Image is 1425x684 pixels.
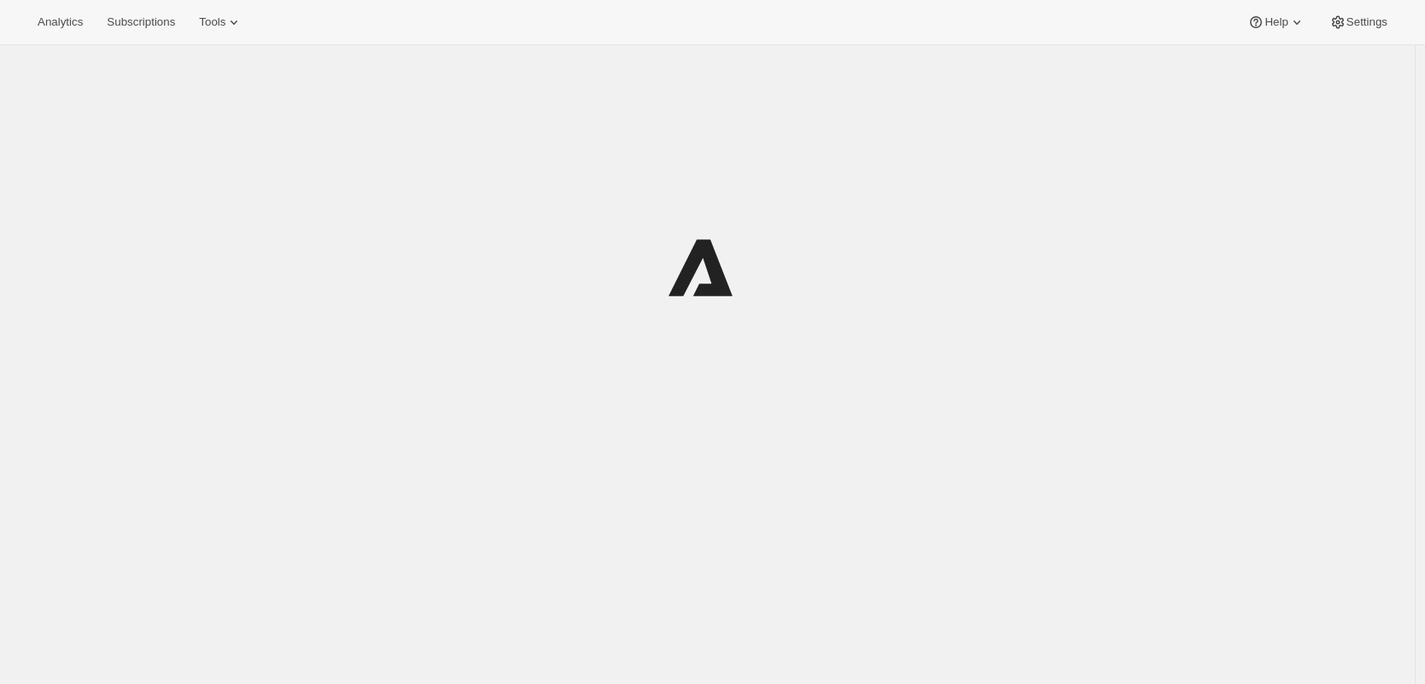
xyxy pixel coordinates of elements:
[199,15,225,29] span: Tools
[1346,15,1387,29] span: Settings
[1237,10,1315,34] button: Help
[1264,15,1288,29] span: Help
[27,10,93,34] button: Analytics
[96,10,185,34] button: Subscriptions
[189,10,253,34] button: Tools
[38,15,83,29] span: Analytics
[1319,10,1398,34] button: Settings
[107,15,175,29] span: Subscriptions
